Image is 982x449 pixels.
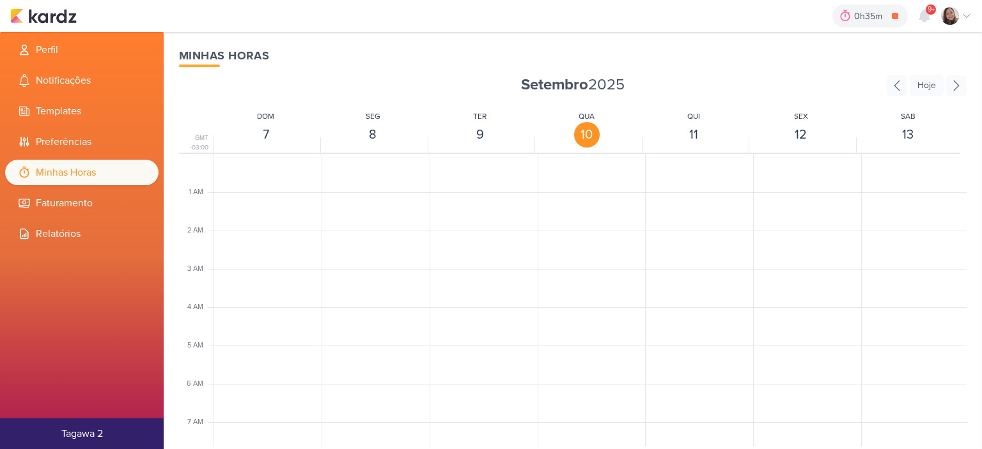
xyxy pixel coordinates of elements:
li: Faturamento [5,190,159,216]
strong: Setembro [521,75,588,94]
div: QUI [687,110,700,122]
div: Hoje [910,75,944,96]
div: 12 [788,122,814,148]
li: Notificações [5,68,159,93]
div: 4 AM [187,302,211,313]
img: Sharlene Khoury [941,7,959,25]
div: SEG [366,110,380,122]
div: 9 [467,122,493,148]
div: 11 [681,122,706,148]
div: GMT -03:00 [179,133,211,153]
div: 13 [895,122,921,148]
div: 10 [574,122,600,148]
div: 3 AM [187,264,211,275]
div: 2 AM [187,225,211,236]
div: 5 AM [187,340,211,351]
span: 2025 [521,75,625,95]
div: 7 [253,122,279,148]
li: Relatórios [5,221,159,247]
li: Minhas Horas [5,160,159,185]
div: SEX [794,110,808,122]
li: Perfil [5,37,159,63]
div: DOM [257,110,274,122]
span: 9+ [928,4,935,15]
div: 0h35m [854,10,886,23]
div: TER [473,110,487,122]
div: 7 AM [187,417,211,428]
img: kardz.app [10,8,77,24]
li: Templates [5,98,159,124]
div: 1 AM [189,187,211,198]
div: SAB [901,110,916,122]
div: Minhas Horas [179,47,967,65]
div: QUA [579,110,595,122]
li: Preferências [5,129,159,155]
div: 6 AM [187,379,211,390]
div: 8 [360,122,386,148]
